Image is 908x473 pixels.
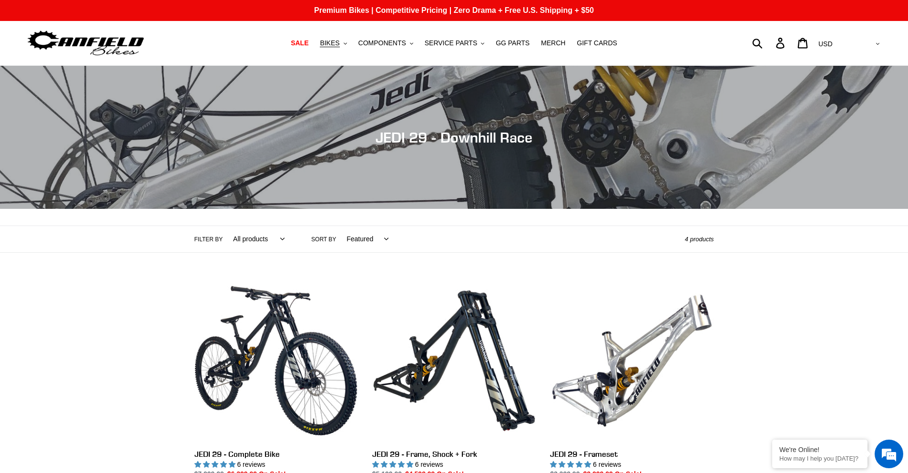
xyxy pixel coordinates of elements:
input: Search [757,32,782,53]
button: BIKES [315,37,351,50]
a: GG PARTS [491,37,534,50]
img: Canfield Bikes [26,28,145,58]
span: SALE [291,39,308,47]
label: Filter by [194,235,223,244]
div: We're Online! [779,446,860,453]
button: COMPONENTS [354,37,418,50]
label: Sort by [311,235,336,244]
span: MERCH [541,39,565,47]
a: SALE [286,37,313,50]
a: MERCH [536,37,570,50]
span: SERVICE PARTS [425,39,477,47]
span: GG PARTS [496,39,530,47]
a: GIFT CARDS [572,37,622,50]
p: How may I help you today? [779,455,860,462]
span: JEDI 29 - Downhill Race [376,129,532,146]
span: 4 products [685,236,714,243]
button: SERVICE PARTS [420,37,489,50]
span: GIFT CARDS [577,39,617,47]
span: BIKES [320,39,339,47]
span: COMPONENTS [358,39,406,47]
